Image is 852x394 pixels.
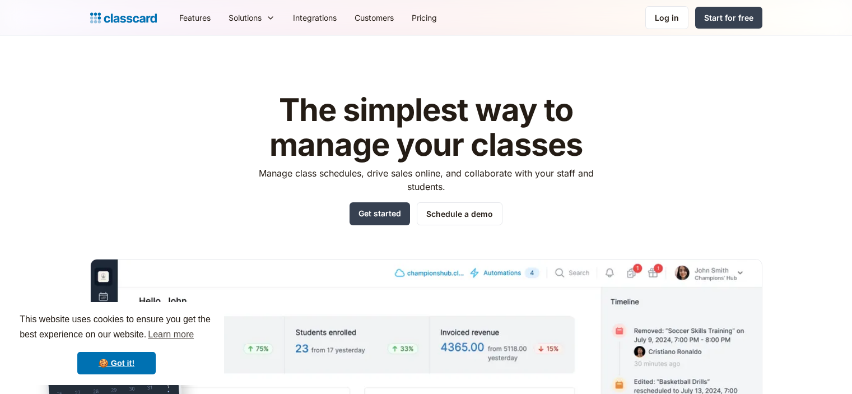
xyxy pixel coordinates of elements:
a: learn more about cookies [146,326,195,343]
div: Solutions [229,12,262,24]
a: Customers [346,5,403,30]
div: cookieconsent [9,302,224,385]
div: Solutions [220,5,284,30]
h1: The simplest way to manage your classes [248,93,604,162]
div: Log in [655,12,679,24]
span: This website uses cookies to ensure you get the best experience on our website. [20,313,213,343]
a: Integrations [284,5,346,30]
a: dismiss cookie message [77,352,156,374]
a: Start for free [695,7,762,29]
div: Start for free [704,12,753,24]
a: Pricing [403,5,446,30]
a: Schedule a demo [417,202,502,225]
p: Manage class schedules, drive sales online, and collaborate with your staff and students. [248,166,604,193]
a: Log in [645,6,688,29]
a: Features [170,5,220,30]
a: home [90,10,157,26]
a: Get started [350,202,410,225]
